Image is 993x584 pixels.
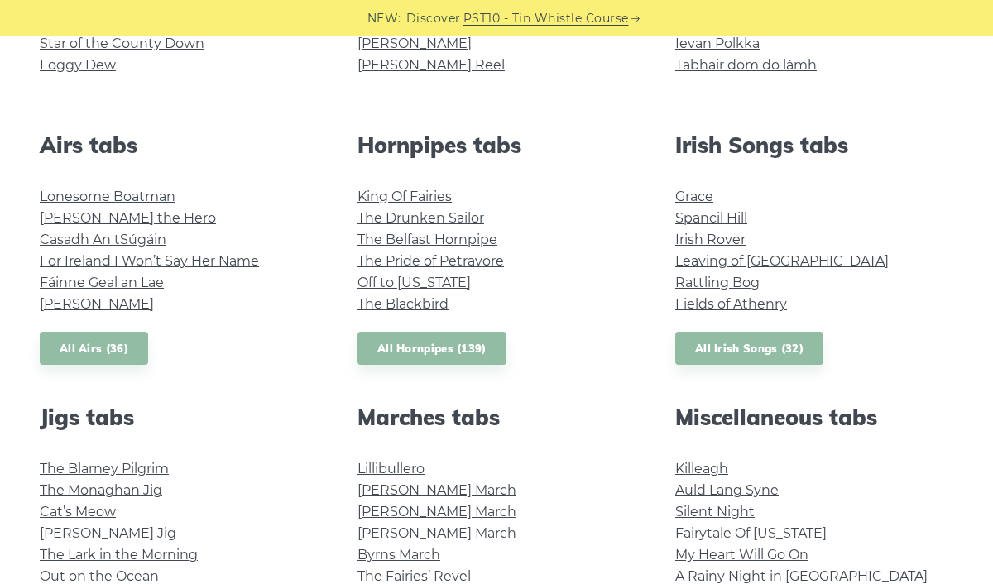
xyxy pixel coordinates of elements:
[40,482,162,498] a: The Monaghan Jig
[675,547,808,562] a: My Heart Will Go On
[357,232,497,247] a: The Belfast Hornpipe
[40,210,216,226] a: [PERSON_NAME] the Hero
[40,547,198,562] a: The Lark in the Morning
[675,296,787,312] a: Fields of Athenry
[675,568,928,584] a: A Rainy Night in [GEOGRAPHIC_DATA]
[406,9,461,28] span: Discover
[357,547,440,562] a: Byrns March
[675,404,953,430] h2: Miscellaneous tabs
[675,253,889,269] a: Leaving of [GEOGRAPHIC_DATA]
[357,36,472,51] a: [PERSON_NAME]
[357,253,504,269] a: The Pride of Petravore
[463,9,629,28] a: PST10 - Tin Whistle Course
[357,568,471,584] a: The Fairies’ Revel
[357,482,516,498] a: [PERSON_NAME] March
[357,210,484,226] a: The Drunken Sailor
[40,189,175,204] a: Lonesome Boatman
[40,568,159,584] a: Out on the Ocean
[675,525,827,541] a: Fairytale Of [US_STATE]
[357,275,471,290] a: Off to [US_STATE]
[40,132,318,158] h2: Airs tabs
[357,332,506,366] a: All Hornpipes (139)
[675,275,760,290] a: Rattling Bog
[40,296,154,312] a: [PERSON_NAME]
[357,504,516,519] a: [PERSON_NAME] March
[675,232,746,247] a: Irish Rover
[675,461,728,476] a: Killeagh
[675,36,760,51] a: Ievan Polkka
[357,525,516,541] a: [PERSON_NAME] March
[675,57,817,73] a: Tabhair dom do lámh
[40,275,164,290] a: Fáinne Geal an Lae
[40,504,116,519] a: Cat’s Meow
[357,57,505,73] a: [PERSON_NAME] Reel
[40,332,148,366] a: All Airs (36)
[367,9,401,28] span: NEW:
[357,189,452,204] a: King Of Fairies
[675,210,747,226] a: Spancil Hill
[40,232,166,247] a: Casadh An tSúgáin
[675,504,755,519] a: Silent Night
[40,525,176,541] a: [PERSON_NAME] Jig
[357,296,449,312] a: The Blackbird
[40,57,116,73] a: Foggy Dew
[357,132,636,158] h2: Hornpipes tabs
[40,461,169,476] a: The Blarney Pilgrim
[675,189,713,204] a: Grace
[40,36,204,51] a: Star of the County Down
[357,404,636,430] h2: Marches tabs
[357,461,425,476] a: Lillibullero
[675,332,823,366] a: All Irish Songs (32)
[40,404,318,430] h2: Jigs tabs
[40,253,259,269] a: For Ireland I Won’t Say Her Name
[675,482,779,498] a: Auld Lang Syne
[675,132,953,158] h2: Irish Songs tabs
